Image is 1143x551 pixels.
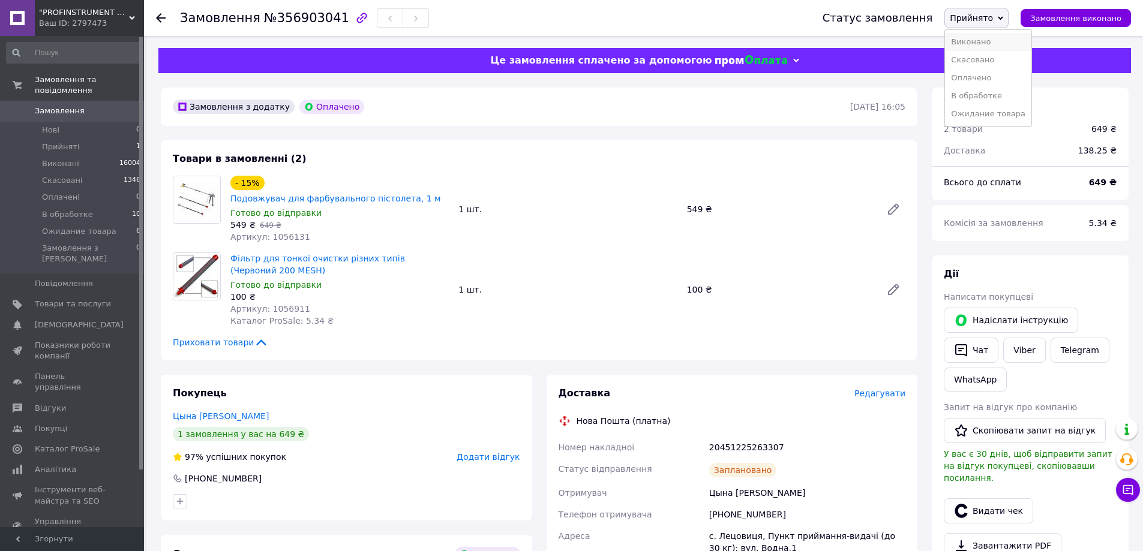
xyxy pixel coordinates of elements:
span: 549 ₴ [230,220,256,230]
span: 10 [132,209,140,220]
button: Надіслати інструкцію [944,308,1078,333]
span: 1346 [124,175,140,186]
span: Всього до сплати [944,177,1021,187]
span: Ожидание товара [42,226,116,237]
span: Товари в замовленні (2) [173,153,307,164]
div: 1 шт. [454,281,682,298]
span: Приховати товари [173,336,268,348]
div: [PHONE_NUMBER] [707,504,908,525]
a: Подовжувач для фарбувального пістолета, 1 м [230,194,441,203]
span: 0 [136,192,140,203]
span: Артикул: 1056131 [230,232,310,242]
div: Ваш ID: 2797473 [39,18,144,29]
div: 100 ₴ [682,281,877,298]
li: Виконано [945,33,1031,51]
button: Видати чек [944,498,1033,523]
span: 649 ₴ [260,221,281,230]
span: Це замовлення сплачено за допомогою [490,55,712,66]
span: Покупці [35,423,67,434]
span: Прийняті [42,141,79,152]
div: Замовлення з додатку [173,100,295,114]
div: успішних покупок [173,451,286,463]
span: [DEMOGRAPHIC_DATA] [35,320,124,330]
span: Покупець [173,387,227,399]
span: Каталог ProSale [35,444,100,454]
span: 0 [136,125,140,136]
span: 16004 [119,158,140,169]
div: 1 замовлення у вас на 649 ₴ [173,427,309,441]
div: 20451225263307 [707,436,908,458]
a: Фільтр для тонкої очистки різних типів (Червоний 200 MESH) [230,254,405,275]
button: Чат [944,338,998,363]
span: Інструменти веб-майстра та SEO [35,484,111,506]
button: Замовлення виконано [1021,9,1131,27]
span: Номер накладної [559,442,635,452]
button: Скопіювати запит на відгук [944,418,1106,443]
b: 649 ₴ [1089,177,1117,187]
span: Додати відгук [457,452,520,462]
span: Запит на відгук про компанію [944,402,1077,412]
span: Каталог ProSale: 5.34 ₴ [230,316,334,326]
div: 138.25 ₴ [1071,137,1124,164]
span: Скасовані [42,175,83,186]
div: Статус замовлення [823,12,933,24]
div: Заплановано [709,463,777,477]
span: Написати покупцеві [944,292,1033,302]
div: - 15% [230,176,265,190]
span: Нові [42,125,59,136]
li: Скасовано [945,51,1031,69]
span: Дії [944,268,959,279]
span: Товари та послуги [35,299,111,309]
span: Замовлення [35,106,85,116]
span: Всього [944,100,981,112]
a: Цына [PERSON_NAME] [173,411,269,421]
div: Оплачено [299,100,364,114]
span: 6 [136,226,140,237]
span: Повідомлення [35,278,93,289]
img: Фільтр для тонкої очистки різних типів (Червоний 200 MESH) [173,253,220,300]
div: 649 ₴ [1091,123,1117,135]
span: Артикул: 1056911 [230,304,310,314]
div: Цына [PERSON_NAME] [707,482,908,504]
span: В обработке [42,209,93,220]
span: Готово до відправки [230,280,322,290]
img: Подовжувач для фарбувального пістолета, 1 м [173,176,220,223]
span: "PROFINSTRUMENT UA" [39,7,129,18]
span: Редагувати [854,389,905,398]
span: Доставка [944,146,985,155]
span: Адреса [559,531,590,541]
img: evopay logo [715,55,787,67]
span: 1 [136,141,140,152]
a: WhatsApp [944,368,1007,392]
span: Показники роботи компанії [35,340,111,362]
div: Повернутися назад [156,12,166,24]
span: У вас є 30 днів, щоб відправити запит на відгук покупцеві, скопіювавши посилання. [944,449,1112,483]
span: Статус відправлення [559,464,652,474]
span: Доставка [559,387,611,399]
span: Управління сайтом [35,516,111,538]
span: Замовлення з [PERSON_NAME] [42,243,136,264]
div: 549 ₴ [682,201,877,218]
span: Замовлення [180,11,260,25]
span: Телефон отримувача [559,510,652,519]
a: Telegram [1051,338,1109,363]
a: Редагувати [881,197,905,221]
input: Пошук [6,42,142,64]
span: Панель управління [35,371,111,393]
time: [DATE] 16:05 [850,102,905,112]
span: 0 [136,243,140,264]
button: Чат з покупцем [1116,478,1140,502]
li: Ожидание товара [945,105,1031,123]
span: Комісія за замовлення [944,218,1043,228]
li: В обработке [945,87,1031,105]
li: Оплачено [945,69,1031,87]
span: Готово до відправки [230,208,322,218]
a: Viber [1003,338,1045,363]
span: №356903041 [264,11,349,25]
a: Редагувати [881,278,905,302]
span: 5.34 ₴ [1089,218,1117,228]
span: Виконані [42,158,79,169]
span: Відгуки [35,403,66,414]
span: Замовлення виконано [1030,14,1121,23]
div: Нова Пошта (платна) [574,415,674,427]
